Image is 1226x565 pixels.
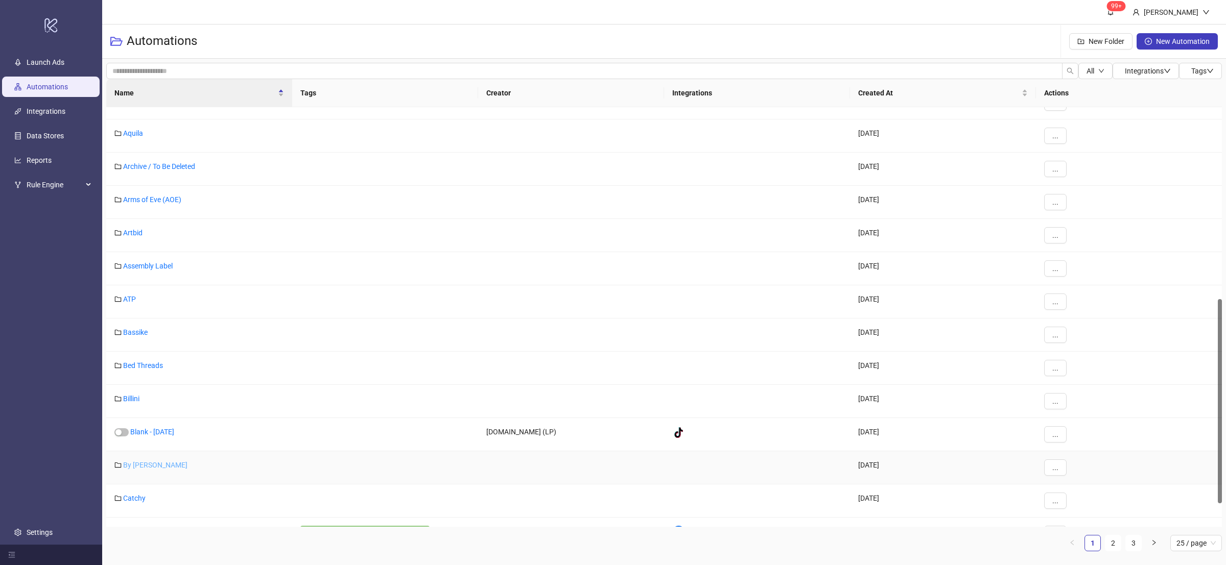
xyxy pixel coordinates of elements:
[123,361,163,370] a: Bed Threads
[850,352,1036,385] div: [DATE]
[1044,426,1067,443] button: ...
[1044,360,1067,376] button: ...
[27,156,52,164] a: Reports
[114,362,122,369] span: folder
[114,296,122,303] span: folder
[123,395,139,403] a: Billini
[1052,331,1058,339] span: ...
[123,162,195,170] a: Archive / To Be Deleted
[1064,535,1080,551] button: left
[1105,535,1121,551] a: 2
[850,153,1036,186] div: [DATE]
[27,132,64,140] a: Data Stores
[114,130,122,137] span: folder
[114,329,122,336] span: folder
[1067,67,1074,75] span: search
[1105,535,1121,551] li: 2
[1069,33,1133,50] button: New Folder
[1207,67,1214,75] span: down
[858,87,1020,99] span: Created At
[1052,132,1058,140] span: ...
[114,495,122,502] span: folder
[123,229,143,237] a: Artbid
[27,83,68,91] a: Automations
[850,484,1036,518] div: [DATE]
[1125,67,1171,75] span: Integrations
[664,79,850,107] th: Integrations
[1044,260,1067,277] button: ...
[1146,535,1162,551] li: Next Page
[1052,298,1058,306] span: ...
[27,58,64,66] a: Launch Ads
[106,79,292,107] th: Name
[1191,67,1214,75] span: Tags
[850,79,1036,107] th: Created At
[1089,37,1124,45] span: New Folder
[27,175,83,195] span: Rule Engine
[123,262,173,270] a: Assembly Label
[1044,194,1067,210] button: ...
[850,418,1036,451] div: [DATE]
[114,262,122,269] span: folder
[1125,535,1142,551] li: 3
[1064,535,1080,551] li: Previous Page
[1036,79,1222,107] th: Actions
[1137,33,1218,50] button: New Automation
[850,285,1036,318] div: [DATE]
[1078,63,1113,79] button: Alldown
[1084,535,1101,551] li: 1
[123,494,146,502] a: Catchy
[850,119,1036,153] div: [DATE]
[850,318,1036,352] div: [DATE]
[114,461,122,469] span: folder
[123,129,143,137] a: Aquila
[123,461,187,469] a: By [PERSON_NAME]
[292,79,478,107] th: Tags
[1151,539,1157,546] span: right
[114,229,122,236] span: folder
[1203,9,1210,16] span: down
[1044,327,1067,343] button: ...
[114,87,276,99] span: Name
[1087,67,1094,75] span: All
[1085,535,1100,551] a: 1
[1044,293,1067,310] button: ...
[1044,161,1067,177] button: ...
[130,428,174,436] a: Blank - [DATE]
[1052,497,1058,505] span: ...
[1140,7,1203,18] div: [PERSON_NAME]
[850,186,1036,219] div: [DATE]
[1107,1,1126,11] sup: 1445
[850,252,1036,285] div: [DATE]
[1133,9,1140,16] span: user
[1069,539,1075,546] span: left
[1126,535,1141,551] a: 3
[1044,128,1067,144] button: ...
[1052,364,1058,372] span: ...
[1164,67,1171,75] span: down
[1179,63,1222,79] button: Tagsdown
[1176,535,1216,551] span: 25 / page
[850,219,1036,252] div: [DATE]
[300,526,430,537] span: Dropbox Folder / Asset placement detection
[110,35,123,47] span: folder-open
[1146,535,1162,551] button: right
[1052,165,1058,173] span: ...
[850,385,1036,418] div: [DATE]
[1052,198,1058,206] span: ...
[1052,463,1058,472] span: ...
[1044,393,1067,409] button: ...
[478,418,664,451] div: [DOMAIN_NAME] (LP)
[114,196,122,203] span: folder
[1098,68,1104,74] span: down
[1052,397,1058,405] span: ...
[8,551,15,558] span: menu-fold
[1077,38,1084,45] span: folder-add
[27,528,53,536] a: Settings
[114,395,122,402] span: folder
[1052,231,1058,239] span: ...
[850,451,1036,484] div: [DATE]
[1044,493,1067,509] button: ...
[14,181,21,188] span: fork
[123,328,148,336] a: Bassike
